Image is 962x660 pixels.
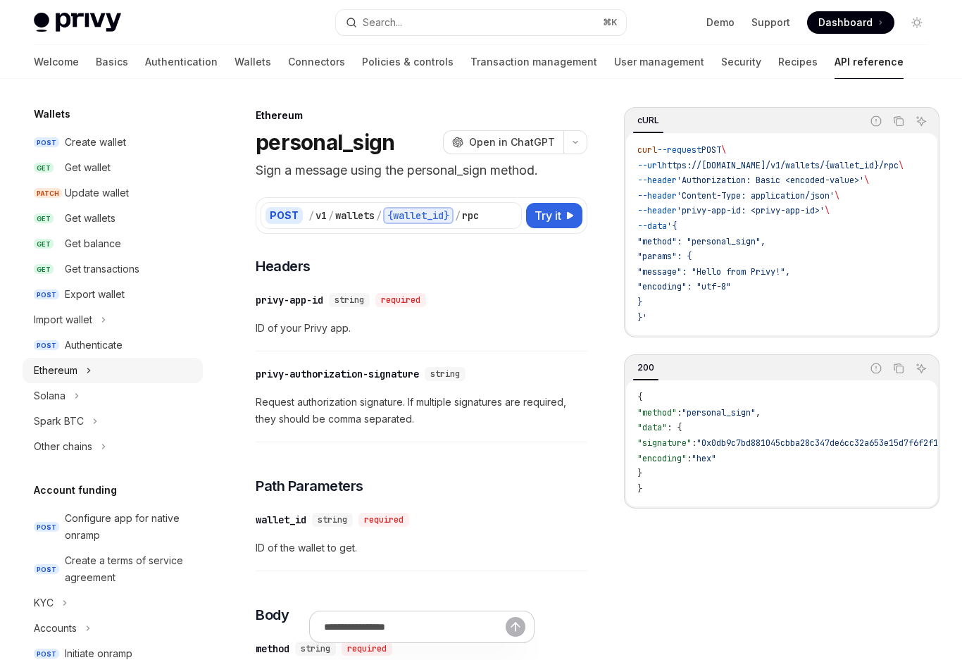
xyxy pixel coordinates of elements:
[637,220,667,232] span: --data
[23,434,203,459] button: Toggle Other chains section
[23,231,203,256] a: GETGet balance
[825,205,830,216] span: \
[358,513,409,527] div: required
[818,15,873,30] span: Dashboard
[34,522,59,533] span: POST
[637,281,731,292] span: "encoding": "utf-8"
[469,135,555,149] span: Open in ChatGPT
[778,45,818,79] a: Recipes
[637,236,766,247] span: "method": "personal_sign",
[65,510,194,544] div: Configure app for native onramp
[288,45,345,79] a: Connectors
[692,453,716,464] span: "hex"
[867,112,885,130] button: Report incorrect code
[34,311,92,328] div: Import wallet
[34,594,54,611] div: KYC
[23,590,203,616] button: Toggle KYC section
[23,307,203,332] button: Toggle Import wallet section
[470,45,597,79] a: Transaction management
[65,210,115,227] div: Get wallets
[633,112,663,129] div: cURL
[96,45,128,79] a: Basics
[256,256,311,276] span: Headers
[835,190,839,201] span: \
[23,155,203,180] a: GETGet wallet
[65,235,121,252] div: Get balance
[34,264,54,275] span: GET
[889,112,908,130] button: Copy the contents from the code block
[535,207,561,224] span: Try it
[34,289,59,300] span: POST
[375,293,426,307] div: required
[34,188,62,199] span: PATCH
[912,112,930,130] button: Ask AI
[256,161,587,180] p: Sign a message using the personal_sign method.
[677,175,864,186] span: 'Authorization: Basic <encoded-value>'
[637,422,667,433] span: "data"
[633,359,658,376] div: 200
[34,564,59,575] span: POST
[677,407,682,418] span: :
[256,476,363,496] span: Path Parameters
[692,437,696,449] span: :
[682,407,756,418] span: "personal_sign"
[34,482,117,499] h5: Account funding
[34,438,92,455] div: Other chains
[23,256,203,282] a: GETGet transactions
[256,605,289,625] span: Body
[65,185,129,201] div: Update wallet
[65,552,194,586] div: Create a terms of service agreement
[637,312,647,323] span: }'
[637,483,642,494] span: }
[637,437,692,449] span: "signature"
[34,620,77,637] div: Accounts
[603,17,618,28] span: ⌘ K
[637,468,642,479] span: }
[34,649,59,659] span: POST
[65,286,125,303] div: Export wallet
[637,190,677,201] span: --header
[906,11,928,34] button: Toggle dark mode
[23,506,203,548] a: POSTConfigure app for native onramp
[637,144,657,156] span: curl
[455,208,461,223] div: /
[23,358,203,383] button: Toggle Ethereum section
[335,294,364,306] span: string
[864,175,869,186] span: \
[23,409,203,434] button: Toggle Spark BTC section
[324,611,506,642] input: Ask a question...
[506,617,525,637] button: Send message
[34,362,77,379] div: Ethereum
[363,14,402,31] div: Search...
[756,407,761,418] span: ,
[34,340,59,351] span: POST
[807,11,894,34] a: Dashboard
[23,130,203,155] a: POSTCreate wallet
[23,332,203,358] a: POSTAuthenticate
[65,337,123,354] div: Authenticate
[256,108,587,123] div: Ethereum
[23,206,203,231] a: GETGet wallets
[677,190,835,201] span: 'Content-Type: application/json'
[256,367,419,381] div: privy-authorization-signature
[899,160,904,171] span: \
[256,540,587,556] span: ID of the wallet to get.
[637,407,677,418] span: "method"
[912,359,930,378] button: Ask AI
[34,239,54,249] span: GET
[266,207,303,224] div: POST
[336,10,627,35] button: Open search
[637,251,692,262] span: "params": {
[637,160,662,171] span: --url
[256,293,323,307] div: privy-app-id
[23,282,203,307] a: POSTExport wallet
[145,45,218,79] a: Authentication
[677,205,825,216] span: 'privy-app-id: <privy-app-id>'
[34,45,79,79] a: Welcome
[256,394,587,428] span: Request authorization signature. If multiple signatures are required, they should be comma separa...
[835,45,904,79] a: API reference
[751,15,790,30] a: Support
[34,387,65,404] div: Solana
[667,220,677,232] span: '{
[34,13,121,32] img: light logo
